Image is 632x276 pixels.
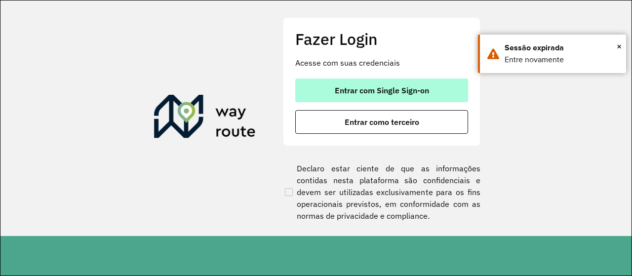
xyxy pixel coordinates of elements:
[295,79,468,102] button: button
[335,86,429,94] span: Entrar com Single Sign-on
[617,39,622,54] span: ×
[505,54,619,66] div: Entre novamente
[295,57,468,69] p: Acesse com suas credenciais
[295,110,468,134] button: button
[295,30,468,48] h2: Fazer Login
[617,39,622,54] button: Close
[154,95,256,142] img: Roteirizador AmbevTech
[283,162,480,222] label: Declaro estar ciente de que as informações contidas nesta plataforma são confidenciais e devem se...
[345,118,419,126] span: Entrar como terceiro
[505,42,619,54] div: Sessão expirada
